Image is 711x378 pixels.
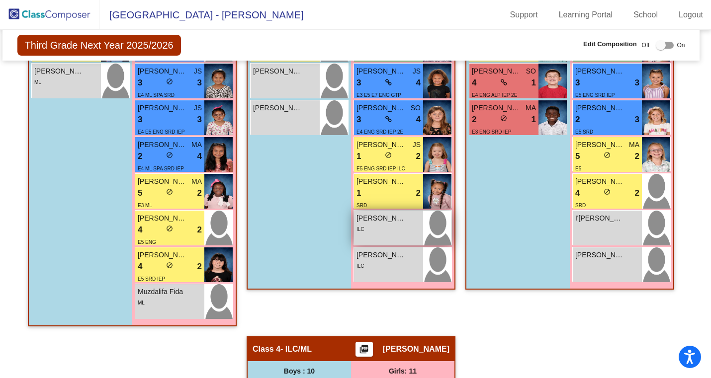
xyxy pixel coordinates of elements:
a: School [625,7,666,23]
a: Learning Portal [551,7,621,23]
span: 4 [197,150,202,163]
span: [PERSON_NAME] [575,140,625,150]
span: E4 ML SPA SRD [138,92,175,98]
span: 2 [416,187,421,200]
span: E3 [575,56,581,61]
span: 4 [472,76,476,89]
span: 4 [416,76,421,89]
span: [PERSON_NAME] [575,66,625,76]
span: ML [34,79,41,85]
span: MA [629,140,639,150]
span: 2 [197,224,202,236]
span: 3 [138,76,142,89]
span: MA [191,176,202,187]
span: JS [413,140,421,150]
span: ILC [356,227,364,232]
span: ILC [356,263,364,269]
span: 4 [416,113,421,126]
span: JS [194,66,202,76]
span: - ILC/ML [280,344,312,354]
button: Print Students Details [355,342,373,357]
span: 3 [635,76,639,89]
span: 3 [575,76,580,89]
span: 3 [356,113,361,126]
span: [PERSON_NAME] [253,66,303,76]
span: [PERSON_NAME] [575,176,625,187]
span: 1 [356,150,361,163]
span: E5 ENG SRD IEP [34,56,74,61]
span: E3 E5 E7 ENG GTP [356,92,401,98]
span: 1 [356,187,361,200]
span: [PERSON_NAME] [356,213,406,224]
span: E4 E5 ENG SRD IEP [138,129,184,135]
span: E3 ML [138,203,152,208]
span: 2 [138,150,142,163]
span: On [677,41,685,50]
span: Off [642,41,650,50]
span: [PERSON_NAME] [472,103,522,113]
span: JS [194,103,202,113]
span: SRD [356,203,367,208]
span: 2 [197,260,202,273]
span: E4 [356,56,362,61]
span: [PERSON_NAME] [138,66,187,76]
span: [PERSON_NAME] [34,66,84,76]
span: do_not_disturb_alt [604,151,611,158]
span: 5 [575,150,580,163]
span: E5 ENG [138,239,156,245]
span: 5 [138,187,142,200]
span: do_not_disturb_alt [500,115,507,122]
span: [PERSON_NAME] [253,103,303,113]
span: E5 ENG SRD IEP [575,92,615,98]
span: JS [413,66,421,76]
span: [PERSON_NAME] [138,103,187,113]
span: E3 ENG SRD IEP [472,129,511,135]
span: do_not_disturb_alt [166,188,173,195]
span: E4 ENG SRD IEP 2E [356,129,403,135]
span: do_not_disturb_alt [166,151,173,158]
span: E3 [138,56,144,61]
span: [PERSON_NAME] [575,250,625,260]
span: 4 [575,187,580,200]
span: 2 [635,150,639,163]
span: [PERSON_NAME] [472,66,522,76]
span: [PERSON_NAME] [138,250,187,260]
span: do_not_disturb_alt [166,78,173,85]
span: 2 [635,187,639,200]
span: E4 ENG ALP IEP 2E [472,92,517,98]
span: E5 [575,166,581,171]
span: 2 [197,187,202,200]
span: [PERSON_NAME] [356,176,406,187]
span: E5 ENG GTP [472,56,502,61]
span: 3 [197,113,202,126]
span: ML [138,300,145,305]
a: Logout [671,7,711,23]
span: E4 ML SPA SRD IEP [138,166,184,171]
span: 3 [197,76,202,89]
span: [PERSON_NAME] [356,66,406,76]
span: [PERSON_NAME] [356,250,406,260]
a: Support [502,7,546,23]
span: Edit Composition [583,39,637,49]
span: [PERSON_NAME] [138,213,187,224]
span: 1 [532,76,536,89]
span: SO [526,66,536,76]
span: MA [191,140,202,150]
span: Class 4 [253,344,280,354]
span: MA [526,103,536,113]
span: 3 [635,113,639,126]
span: E5 SRD [575,129,593,135]
span: SO [411,103,421,113]
span: E5 SRD IEP [138,276,165,282]
span: I'[PERSON_NAME] [575,213,625,224]
span: SRD [575,203,586,208]
span: 2 [472,113,476,126]
span: 4 [138,260,142,273]
span: 2 [575,113,580,126]
span: do_not_disturb_alt [604,188,611,195]
span: 4 [138,224,142,236]
span: [PERSON_NAME] [356,103,406,113]
span: [PERSON_NAME] [356,140,406,150]
span: [GEOGRAPHIC_DATA] - [PERSON_NAME] [99,7,303,23]
span: Third Grade Next Year 2025/2026 [17,35,181,56]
